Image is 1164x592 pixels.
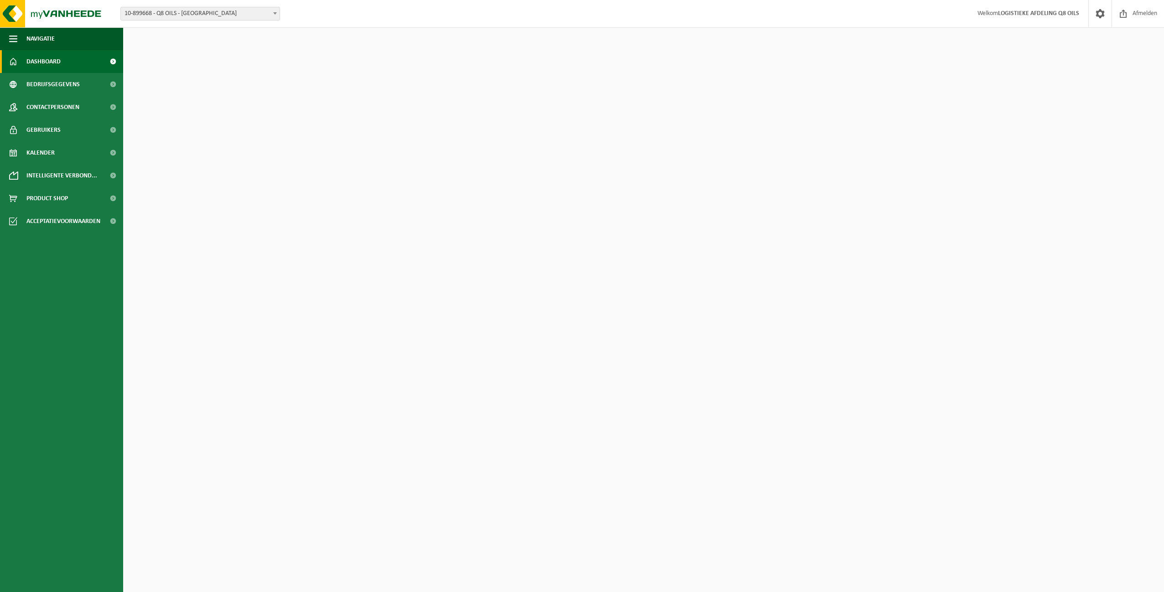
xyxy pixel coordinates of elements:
[26,50,61,73] span: Dashboard
[26,164,97,187] span: Intelligente verbond...
[120,7,280,21] span: 10-899668 - Q8 OILS - ANTWERPEN
[26,27,55,50] span: Navigatie
[26,96,79,119] span: Contactpersonen
[26,73,80,96] span: Bedrijfsgegevens
[26,210,100,233] span: Acceptatievoorwaarden
[26,141,55,164] span: Kalender
[121,7,280,20] span: 10-899668 - Q8 OILS - ANTWERPEN
[998,10,1079,17] strong: LOGISTIEKE AFDELING Q8 OILS
[26,187,68,210] span: Product Shop
[26,119,61,141] span: Gebruikers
